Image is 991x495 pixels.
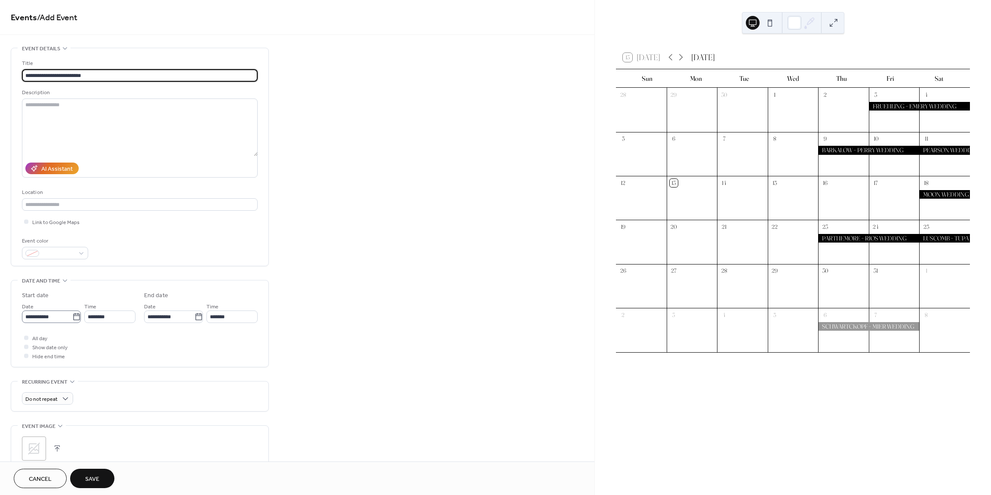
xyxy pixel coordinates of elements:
div: 6 [670,135,677,143]
div: 7 [872,311,880,319]
div: 17 [872,179,880,187]
button: Save [70,469,114,488]
span: Event image [22,422,55,431]
div: Sun [623,69,671,88]
span: Link to Google Maps [32,218,80,227]
div: 7 [720,135,728,143]
div: 21 [720,223,728,231]
a: Events [11,9,37,26]
div: 28 [720,267,728,275]
div: 23 [822,223,829,231]
div: BARKALOW + PERRY WEDDING [818,146,919,154]
div: 9 [822,135,829,143]
div: Event color [22,237,86,246]
div: 3 [670,311,677,319]
div: 30 [720,91,728,98]
span: Time [84,302,96,311]
div: 29 [670,91,677,98]
div: 30 [822,267,829,275]
div: Fri [866,69,914,88]
div: [DATE] [691,51,715,64]
span: Show date only [32,343,68,352]
div: 4 [720,311,728,319]
div: AI Assistant [41,165,73,174]
div: 19 [619,223,627,231]
div: Sat [914,69,963,88]
div: 4 [923,91,930,98]
div: ; [22,437,46,461]
div: Start date [22,291,49,300]
div: 8 [923,311,930,319]
div: 28 [619,91,627,98]
div: 18 [923,179,930,187]
div: 2 [822,91,829,98]
div: 15 [771,179,779,187]
span: Time [206,302,219,311]
div: Title [22,59,256,68]
div: SCHWARTCKOPF + MIER WEDDING [818,322,919,331]
span: Date [22,302,34,311]
div: 8 [771,135,779,143]
span: Event details [22,44,60,53]
div: 1 [771,91,779,98]
div: PEARSON WEDDING [919,146,970,154]
div: 3 [872,91,880,98]
span: / Add Event [37,9,77,26]
div: 13 [670,179,677,187]
div: PARTHEMORE + RIOS WEDDING [818,234,919,243]
div: 27 [670,267,677,275]
div: 26 [619,267,627,275]
div: 6 [822,311,829,319]
div: 25 [923,223,930,231]
div: Mon [671,69,720,88]
div: 29 [771,267,779,275]
div: Thu [817,69,866,88]
div: 2 [619,311,627,319]
span: Date and time [22,277,60,286]
span: Hide end time [32,352,65,361]
button: Cancel [14,469,67,488]
span: Date [144,302,156,311]
div: MOON WEDDING [919,190,970,199]
div: Tue [720,69,769,88]
div: 31 [872,267,880,275]
span: All day [32,334,47,343]
div: Wed [769,69,817,88]
span: Recurring event [22,378,68,387]
div: 11 [923,135,930,143]
button: AI Assistant [25,163,79,174]
div: 1 [923,267,930,275]
div: 24 [872,223,880,231]
div: 22 [771,223,779,231]
span: Save [85,475,99,484]
span: Do not repeat [25,394,58,404]
div: 20 [670,223,677,231]
div: 16 [822,179,829,187]
div: 12 [619,179,627,187]
div: 5 [619,135,627,143]
div: 5 [771,311,779,319]
div: 14 [720,179,728,187]
div: End date [144,291,168,300]
div: Location [22,188,256,197]
div: LUSCOMB + TUPA WEDDING [919,234,970,243]
div: 10 [872,135,880,143]
span: Cancel [29,475,52,484]
div: Description [22,88,256,97]
div: FRUEHLING + EMERY WEDDING [869,102,970,111]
